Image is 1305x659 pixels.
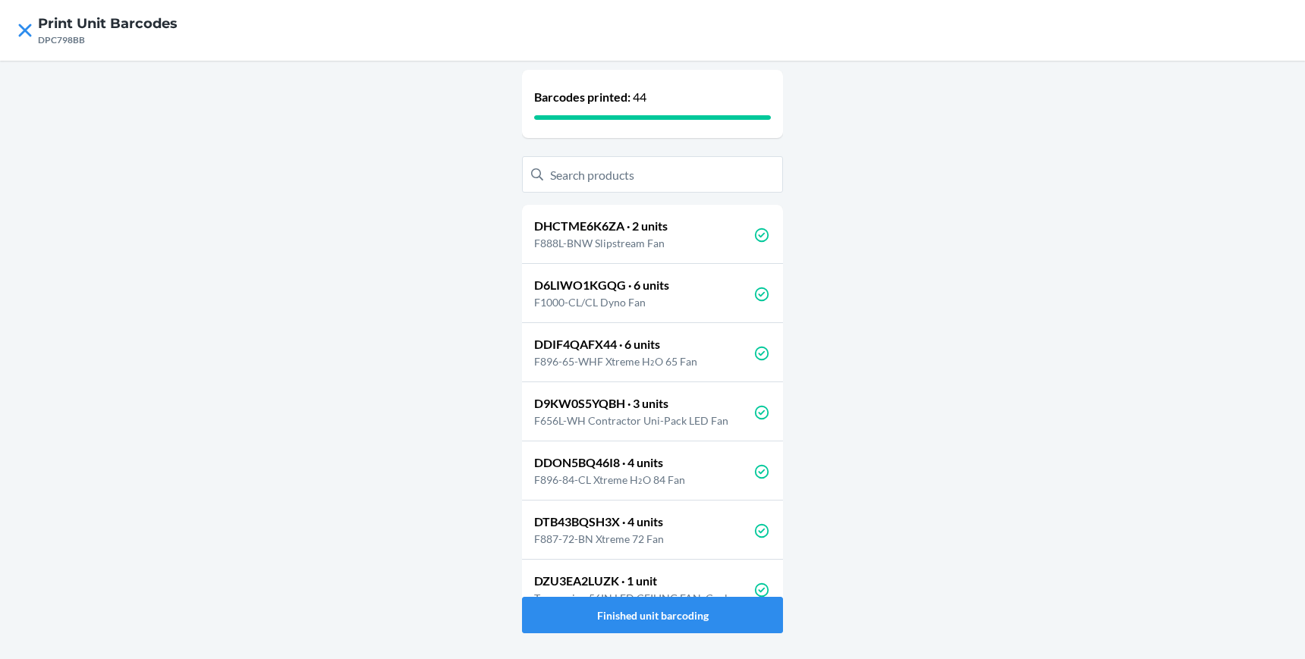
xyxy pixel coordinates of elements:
p: F888L-BNW Slipstream Fan [534,235,677,251]
p: DZU3EA2LUZK · 1 unit [534,572,740,590]
p: F896-84-CL Xtreme H₂O 84 Fan [534,472,697,488]
p: F896-65-WHF Xtreme H₂O 65 Fan [534,353,709,369]
h4: Print Unit Barcodes [38,14,178,33]
p: F656L-WH Contractor Uni-Pack LED Fan [534,413,741,428]
input: Search products [522,156,783,193]
p: F1000-CL/CL Dyno Fan [534,294,669,310]
div: DPC798BB [38,33,178,47]
p: DTB43BQSH3X · 4 units [534,513,676,531]
p: Transonic - 56IN LED CEILING FAN, Coal [534,590,740,606]
p: DDON5BQ46I8 · 4 units [534,453,697,472]
p: Barcodes printed: [534,88,771,106]
span: 44 [633,89,646,104]
p: F887-72-BN Xtreme 72 Fan [534,531,676,547]
p: DHCTME6K6ZA · 2 units [534,217,677,235]
p: D9KW0S5YQBH · 3 units [534,394,741,413]
p: DDIF4QAFX44 · 6 units [534,335,709,353]
p: D6LIWO1KGQG · 6 units [534,276,669,294]
button: Finished unit barcoding [522,597,783,633]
